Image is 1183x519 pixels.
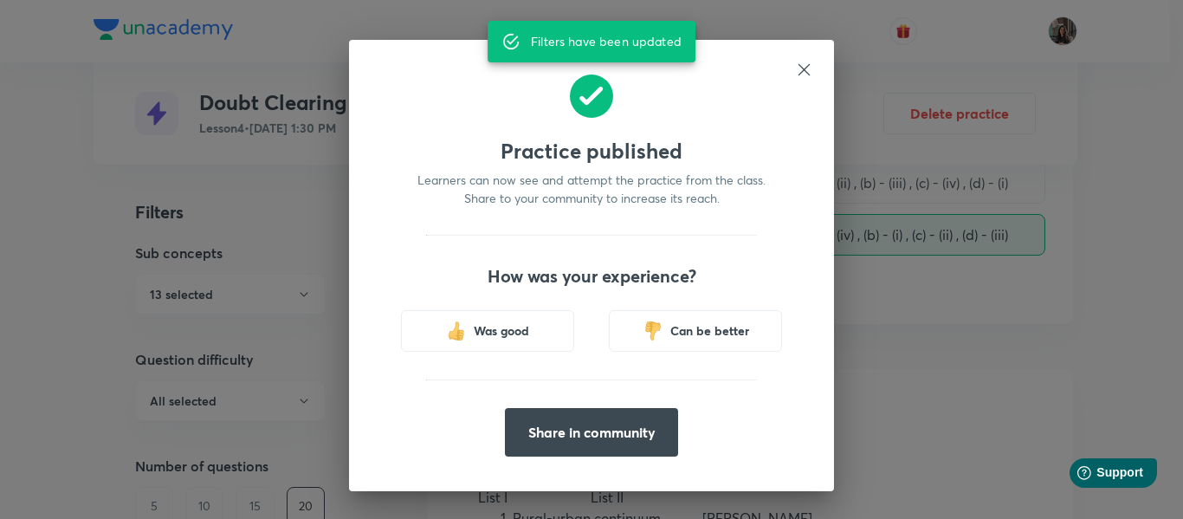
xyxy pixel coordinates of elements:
img: thumbs-up [446,321,467,341]
button: Was good [401,310,574,352]
div: Filters have been updated [531,26,682,57]
img: thumbs-down [643,321,663,341]
img: tick [579,87,604,106]
h3: Practice published [501,139,682,164]
iframe: Help widget launcher [1029,451,1164,500]
button: Can be better [609,310,782,352]
p: Learners can now see and attempt the practice from the class. Share to your community to increase... [401,171,782,207]
button: Share in community [505,408,678,457]
h4: How was your experience? [488,263,696,289]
